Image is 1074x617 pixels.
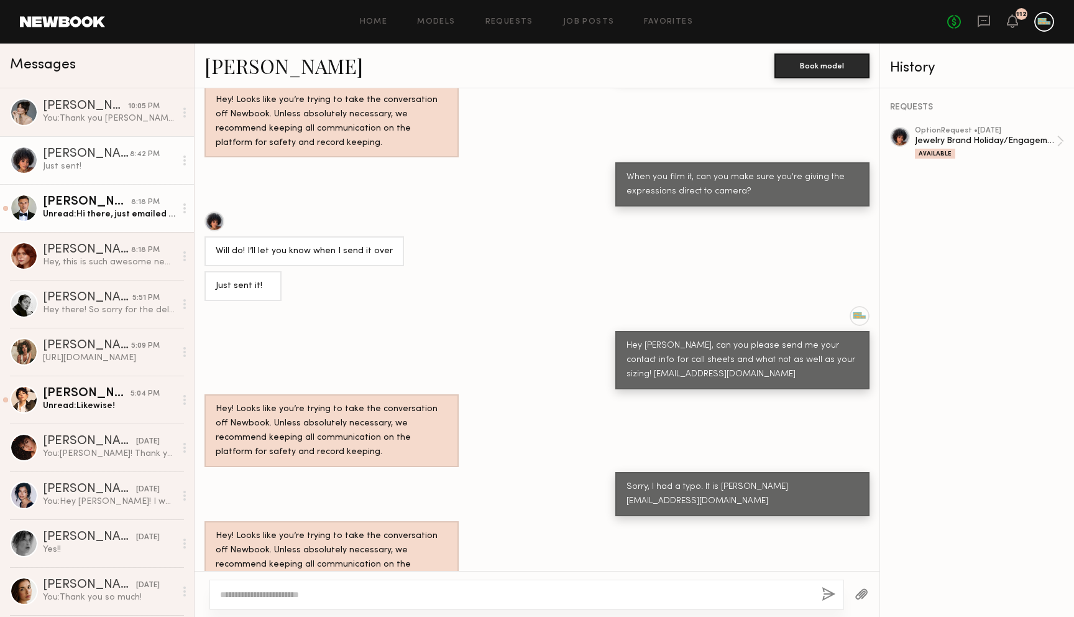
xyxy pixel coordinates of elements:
div: Will do! I’ll let you know when I send it over [216,244,393,259]
button: Book model [774,53,870,78]
a: Favorites [644,18,693,26]
div: REQUESTS [890,103,1064,112]
div: You: Hey [PERSON_NAME]! I was wondering if we could get another tape from you at some point [DATE... [43,496,175,508]
div: [URL][DOMAIN_NAME] [43,352,175,364]
div: Sorry, I had a typo. It is [PERSON_NAME][EMAIL_ADDRESS][DOMAIN_NAME] [626,480,858,509]
div: You: Thank you [PERSON_NAME]! Will be in touch [DATE]! Have a great night. [43,113,175,124]
div: Available [915,149,955,159]
div: History [890,61,1064,75]
div: [PERSON_NAME] [43,435,136,448]
div: Yes!! [43,544,175,555]
div: You: Thank you so much! [43,591,175,603]
div: 10:05 PM [128,101,160,113]
div: [PERSON_NAME] [43,483,136,496]
div: [PERSON_NAME] [43,579,136,591]
div: [PERSON_NAME] [43,387,131,400]
div: [PERSON_NAME] [43,100,128,113]
div: Jewelry Brand Holiday/Engagement Campaign [915,135,1057,147]
a: Requests [485,18,533,26]
div: Hey, this is such awesome news!! I’ll send out the email in a few minutes, I’m so happy!! 🥳 [43,256,175,268]
div: 112 [1016,11,1027,18]
a: [PERSON_NAME] [204,52,363,79]
div: 8:42 PM [130,149,160,160]
div: [DATE] [136,532,160,544]
div: [PERSON_NAME] [43,292,132,304]
div: 8:18 PM [131,244,160,256]
div: Just sent it! [216,279,270,294]
div: 5:09 PM [131,340,160,352]
div: Hey! Looks like you’re trying to take the conversation off Newbook. Unless absolutely necessary, ... [216,529,447,587]
div: [DATE] [136,484,160,496]
div: [DATE] [136,580,160,591]
a: Models [417,18,455,26]
div: 8:18 PM [131,197,160,208]
span: Messages [10,58,76,72]
div: Hey [PERSON_NAME], can you please send me your contact info for call sheets and what not as well ... [626,339,858,382]
div: [PERSON_NAME] [43,340,131,352]
div: [PERSON_NAME] [43,148,130,160]
div: Unread: Likewise! [43,400,175,412]
a: Book model [774,60,870,70]
div: [PERSON_NAME] [43,244,131,256]
div: [DATE] [136,436,160,448]
div: Hey there! So sorry for the delay in getting back to you! Thank you so much for the consideration... [43,304,175,316]
a: Home [360,18,388,26]
div: 5:04 PM [131,388,160,400]
div: [PERSON_NAME] [43,531,136,544]
a: optionRequest •[DATE]Jewelry Brand Holiday/Engagement CampaignAvailable [915,127,1064,159]
div: Hey! Looks like you’re trying to take the conversation off Newbook. Unless absolutely necessary, ... [216,93,447,151]
div: Just sent! [43,160,175,172]
div: Unread: Hi there, just emailed you from [EMAIL_ADDRESS][DOMAIN_NAME] [43,208,175,220]
div: [PERSON_NAME] [43,196,131,208]
div: option Request • [DATE] [915,127,1057,135]
div: Hey! Looks like you’re trying to take the conversation off Newbook. Unless absolutely necessary, ... [216,402,447,460]
div: When you film it, can you make sure you're giving the expressions direct to camera? [626,170,858,199]
div: 5:51 PM [132,292,160,304]
a: Job Posts [563,18,615,26]
div: You: [PERSON_NAME]! Thank you so much for your interest in our project! We are still working thro... [43,448,175,460]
